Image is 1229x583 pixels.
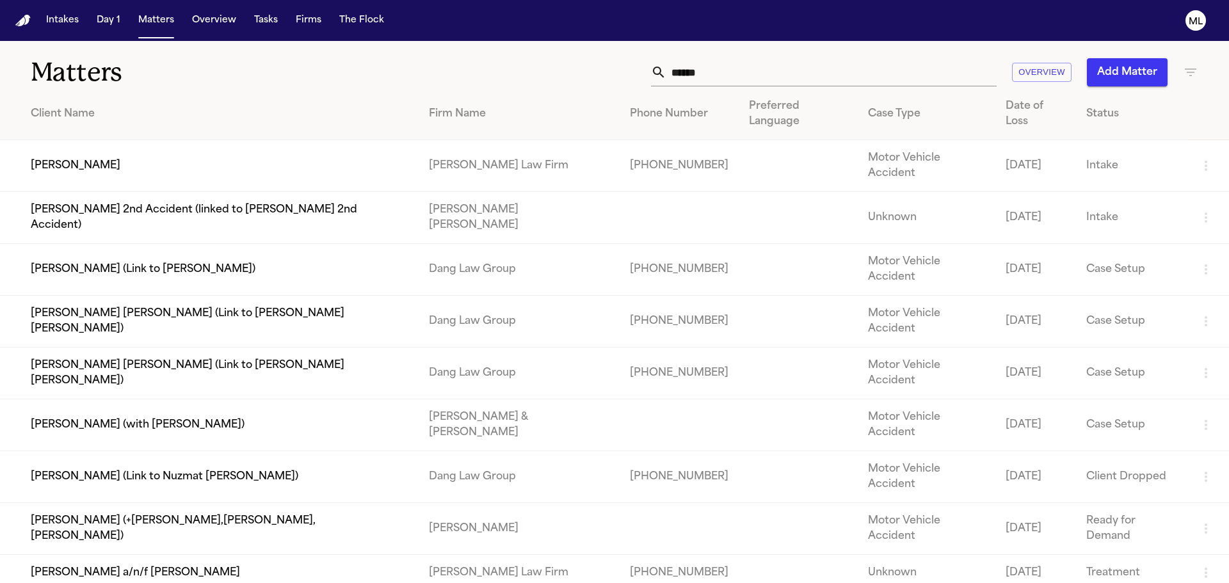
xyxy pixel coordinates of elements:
[858,347,995,399] td: Motor Vehicle Accident
[1087,58,1168,86] button: Add Matter
[419,192,620,244] td: [PERSON_NAME] [PERSON_NAME]
[995,192,1076,244] td: [DATE]
[419,503,620,555] td: [PERSON_NAME]
[630,106,728,122] div: Phone Number
[187,9,241,32] button: Overview
[868,106,985,122] div: Case Type
[1076,296,1188,347] td: Case Setup
[749,99,847,129] div: Preferred Language
[41,9,84,32] button: Intakes
[1076,347,1188,399] td: Case Setup
[429,106,609,122] div: Firm Name
[31,56,371,88] h1: Matters
[620,140,739,192] td: [PHONE_NUMBER]
[858,192,995,244] td: Unknown
[419,140,620,192] td: [PERSON_NAME] Law Firm
[419,244,620,296] td: Dang Law Group
[1006,99,1066,129] div: Date of Loss
[620,451,739,503] td: [PHONE_NUMBER]
[419,399,620,451] td: [PERSON_NAME] & [PERSON_NAME]
[1076,503,1188,555] td: Ready for Demand
[1086,106,1178,122] div: Status
[334,9,389,32] button: The Flock
[995,140,1076,192] td: [DATE]
[858,399,995,451] td: Motor Vehicle Accident
[858,296,995,347] td: Motor Vehicle Accident
[995,503,1076,555] td: [DATE]
[858,140,995,192] td: Motor Vehicle Accident
[995,347,1076,399] td: [DATE]
[1076,451,1188,503] td: Client Dropped
[995,399,1076,451] td: [DATE]
[995,244,1076,296] td: [DATE]
[419,296,620,347] td: Dang Law Group
[620,244,739,296] td: [PHONE_NUMBER]
[1012,63,1072,83] button: Overview
[92,9,125,32] button: Day 1
[15,15,31,27] img: Finch Logo
[858,503,995,555] td: Motor Vehicle Accident
[1076,244,1188,296] td: Case Setup
[249,9,283,32] button: Tasks
[31,106,408,122] div: Client Name
[995,451,1076,503] td: [DATE]
[620,296,739,347] td: [PHONE_NUMBER]
[419,347,620,399] td: Dang Law Group
[1076,399,1188,451] td: Case Setup
[15,15,31,27] a: Home
[620,347,739,399] td: [PHONE_NUMBER]
[291,9,326,32] button: Firms
[1076,192,1188,244] td: Intake
[858,451,995,503] td: Motor Vehicle Accident
[1076,140,1188,192] td: Intake
[133,9,179,32] button: Matters
[419,451,620,503] td: Dang Law Group
[858,244,995,296] td: Motor Vehicle Accident
[995,296,1076,347] td: [DATE]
